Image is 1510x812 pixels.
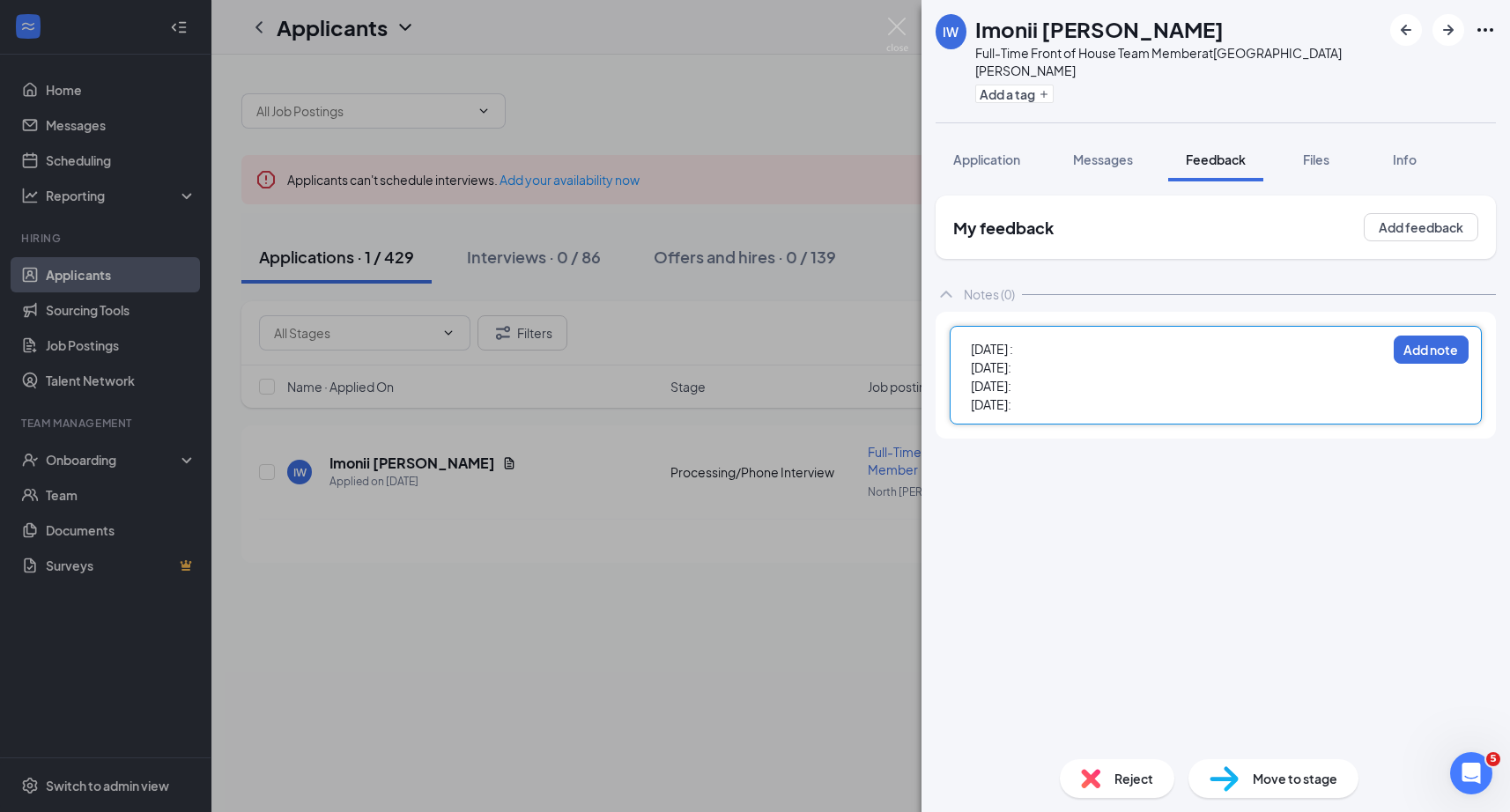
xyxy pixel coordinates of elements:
div: Full-Time Front of House Team Member at [GEOGRAPHIC_DATA][PERSON_NAME] [975,44,1381,79]
button: ArrowRight [1432,14,1464,46]
h2: My feedback [953,217,1054,239]
h1: Imonii [PERSON_NAME] [975,14,1224,44]
svg: ChevronUp [936,284,957,305]
button: Add feedback [1364,213,1478,241]
svg: Plus [1039,89,1049,100]
span: Application [953,151,1020,167]
button: PlusAdd a tag [975,85,1054,103]
svg: Ellipses [1475,19,1496,41]
button: ArrowLeftNew [1390,14,1422,46]
iframe: Intercom live chat [1450,752,1492,794]
svg: ArrowRight [1438,19,1459,41]
span: Feedback [1186,151,1246,167]
span: Files [1303,151,1329,167]
span: [DATE]: [971,359,1011,375]
svg: ArrowLeftNew [1395,19,1417,41]
span: 5 [1486,752,1500,766]
span: [DATE]: [971,396,1011,412]
span: Info [1393,151,1417,167]
span: Move to stage [1253,769,1337,788]
span: [DATE] : [971,341,1013,357]
div: Notes (0) [964,285,1015,303]
span: Reject [1114,769,1153,788]
div: IW [943,23,959,41]
button: Add note [1394,336,1469,364]
span: [DATE]: [971,378,1011,394]
span: Messages [1073,151,1133,167]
